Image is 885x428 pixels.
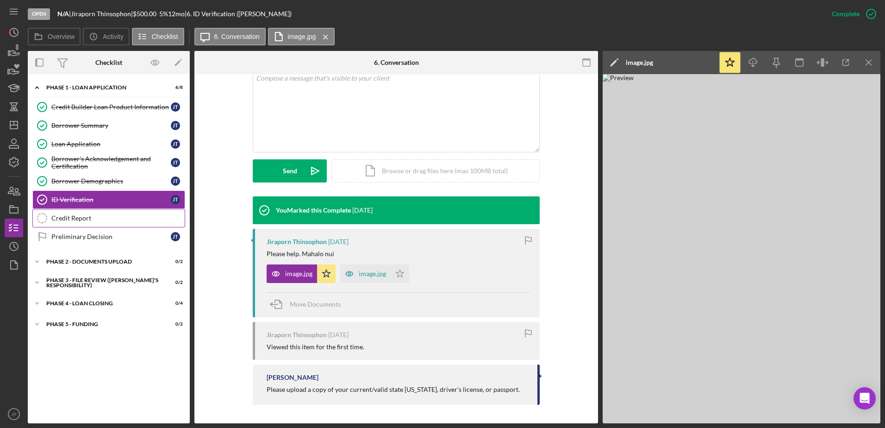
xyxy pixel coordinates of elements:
div: J T [171,176,180,186]
div: 6 / 8 [166,85,183,90]
a: ID VerificationJT [32,190,185,209]
div: Borrower Demographics [51,177,171,185]
div: J T [171,232,180,241]
div: J T [171,121,180,130]
div: 12 mo [168,10,185,18]
div: ID Verification [51,196,171,203]
div: 0 / 2 [166,321,183,327]
a: Loan ApplicationJT [32,135,185,153]
div: Phase 5 - Funding [46,321,160,327]
div: Send [283,159,297,183]
button: image.jpg [268,28,335,45]
button: Checklist [132,28,184,45]
b: N/A [57,10,69,18]
div: J T [171,102,180,112]
div: Credit Builder Loan Product Information [51,103,171,111]
div: PHASE 4 - LOAN CLOSING [46,301,160,306]
time: 2025-08-13 01:29 [328,238,349,245]
div: image.jpg [285,270,312,277]
a: Borrower SummaryJT [32,116,185,135]
div: image.jpg [626,59,653,66]
div: 6. Conversation [374,59,419,66]
div: Open [28,8,50,20]
a: Borrower DemographicsJT [32,172,185,190]
div: | [57,10,71,18]
div: J T [171,139,180,149]
button: image.jpg [340,264,409,283]
a: Credit Builder Loan Product InformationJT [32,98,185,116]
a: Borrower's Acknowledgement and CertificationJT [32,153,185,172]
div: Please upload a copy of your current/valid state [US_STATE], driver's license, or passport. [267,386,520,393]
button: Complete [823,5,880,23]
div: image.jpg [359,270,386,277]
div: [PERSON_NAME] [267,374,318,381]
div: Phase 1 - Loan Application [46,85,160,90]
div: You Marked this Complete [276,207,351,214]
text: JT [12,412,17,417]
label: 6. Conversation [214,33,260,40]
label: Checklist [152,33,178,40]
button: 6. Conversation [194,28,266,45]
div: Viewed this item for the first time. [267,343,364,351]
label: image.jpg [288,33,316,40]
div: 0 / 2 [166,280,183,285]
div: 5 % [159,10,168,18]
button: JT [5,405,23,423]
button: image.jpg [267,264,336,283]
a: Preliminary DecisionJT [32,227,185,246]
div: Loan Application [51,140,171,148]
div: Jiraporn Thinsophon [267,331,327,339]
label: Overview [48,33,75,40]
label: Activity [103,33,123,40]
div: Jiraporn Thinsophon | [71,10,133,18]
a: Credit Report [32,209,185,227]
div: 0 / 2 [166,259,183,264]
div: J T [171,195,180,204]
span: Move Documents [290,300,341,308]
div: PHASE 3 - FILE REVIEW ([PERSON_NAME]'s Responsibility) [46,277,160,288]
div: Complete [832,5,860,23]
div: Please help. Mahalo nui [267,250,334,258]
div: Open Intercom Messenger [854,387,876,409]
div: Phase 2 - DOCUMENTS UPLOAD [46,259,160,264]
div: $500.00 [133,10,159,18]
button: Overview [28,28,81,45]
button: Activity [83,28,129,45]
div: Borrower Summary [51,122,171,129]
div: Borrower's Acknowledgement and Certification [51,155,171,170]
img: Preview [603,74,880,423]
button: Move Documents [267,293,350,316]
div: J T [171,158,180,167]
div: | 6. ID Verification ([PERSON_NAME]) [185,10,292,18]
div: 0 / 4 [166,301,183,306]
time: 2025-08-16 00:37 [352,207,373,214]
div: Credit Report [51,214,185,222]
div: Checklist [95,59,122,66]
button: Send [253,159,327,183]
div: Jiraporn Thinsophon [267,238,327,245]
div: Preliminary Decision [51,233,171,240]
time: 2025-08-13 01:25 [328,331,349,339]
